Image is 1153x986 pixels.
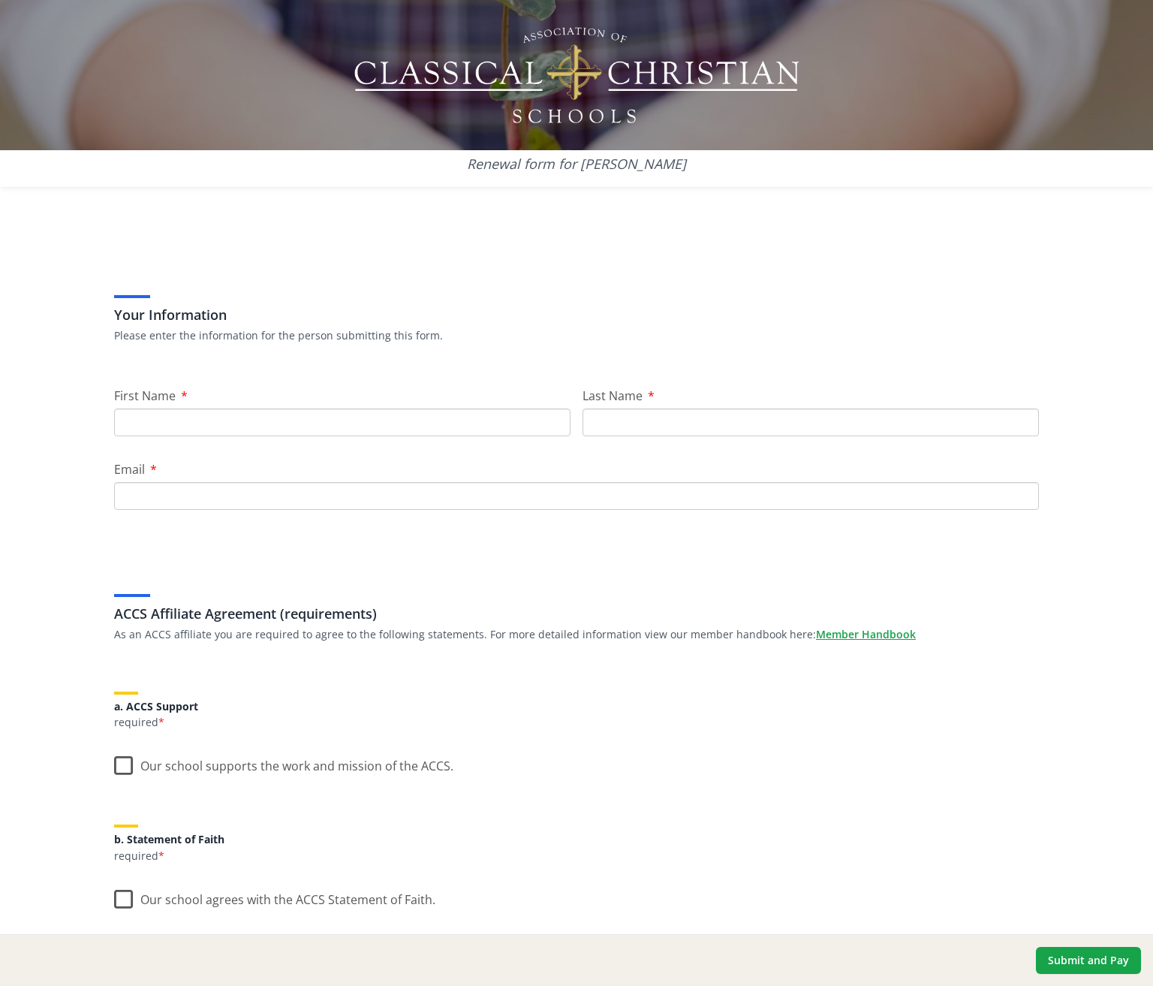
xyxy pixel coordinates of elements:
[583,387,643,404] span: Last Name
[114,304,1039,325] h3: Your Information
[114,715,1039,730] p: required
[114,701,1039,712] h5: a. ACCS Support
[352,23,802,128] img: Logo
[114,880,435,912] label: Our school agrees with the ACCS Statement of Faith.
[114,746,453,779] label: Our school supports the work and mission of the ACCS.
[114,603,1039,624] h3: ACCS Affiliate Agreement (requirements)
[114,387,176,404] span: First Name
[114,849,1039,864] p: required
[1036,947,1141,974] button: Submit and Pay
[114,627,1039,642] p: As an ACCS affiliate you are required to agree to the following statements. For more detailed inf...
[816,627,916,642] a: Member Handbook
[114,834,1039,845] h5: b. Statement of Faith
[114,461,145,478] span: Email
[114,328,1039,343] p: Please enter the information for the person submitting this form.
